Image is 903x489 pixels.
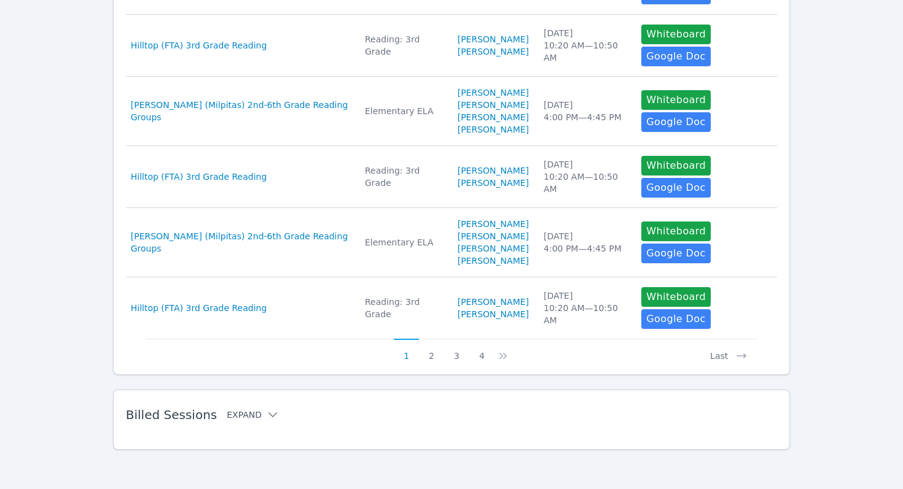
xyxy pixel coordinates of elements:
a: [PERSON_NAME] [458,99,529,111]
a: [PERSON_NAME] (Milpitas) 2nd-6th Grade Reading Groups [131,99,350,123]
button: Whiteboard [641,90,711,110]
a: [PERSON_NAME] [458,230,529,242]
div: Reading: 3rd Grade [365,164,443,189]
a: [PERSON_NAME] [458,33,529,45]
button: Whiteboard [641,287,711,307]
a: [PERSON_NAME] [458,308,529,320]
div: Reading: 3rd Grade [365,33,443,58]
div: [DATE] 4:00 PM — 4:45 PM [544,230,627,255]
a: [PERSON_NAME] (Milpitas) 2nd-6th Grade Reading Groups [131,230,350,255]
div: [DATE] 10:20 AM — 10:50 AM [544,290,627,326]
tr: Hilltop (FTA) 3rd Grade ReadingReading: 3rd Grade[PERSON_NAME][PERSON_NAME][DATE]10:20 AM—10:50 A... [126,15,778,77]
a: [PERSON_NAME] [458,177,529,189]
button: 2 [419,339,444,362]
button: 3 [444,339,469,362]
div: Elementary ELA [365,105,443,117]
a: Google Doc [641,178,710,198]
span: Billed Sessions [126,407,217,422]
a: Google Doc [641,112,710,132]
button: Whiteboard [641,221,711,241]
a: Google Doc [641,309,710,329]
button: 1 [394,339,419,362]
tr: [PERSON_NAME] (Milpitas) 2nd-6th Grade Reading GroupsElementary ELA[PERSON_NAME][PERSON_NAME][PER... [126,208,778,277]
a: Hilltop (FTA) 3rd Grade Reading [131,39,267,52]
button: Expand [227,409,279,421]
a: [PERSON_NAME] [458,87,529,99]
button: Whiteboard [641,25,711,44]
tr: Hilltop (FTA) 3rd Grade ReadingReading: 3rd Grade[PERSON_NAME][PERSON_NAME][DATE]10:20 AM—10:50 A... [126,146,778,208]
div: [DATE] 10:20 AM — 10:50 AM [544,158,627,195]
a: [PERSON_NAME] [458,123,529,136]
div: [DATE] 10:20 AM — 10:50 AM [544,27,627,64]
a: [PERSON_NAME] [458,242,529,255]
a: [PERSON_NAME] [458,45,529,58]
button: Last [700,339,757,362]
a: Hilltop (FTA) 3rd Grade Reading [131,171,267,183]
a: Google Doc [641,47,710,66]
a: [PERSON_NAME] [458,218,529,230]
a: Hilltop (FTA) 3rd Grade Reading [131,302,267,314]
button: 4 [469,339,495,362]
a: [PERSON_NAME] [458,296,529,308]
a: [PERSON_NAME] [458,111,529,123]
tr: Hilltop (FTA) 3rd Grade ReadingReading: 3rd Grade[PERSON_NAME][PERSON_NAME][DATE]10:20 AM—10:50 A... [126,277,778,339]
a: [PERSON_NAME] [458,255,529,267]
a: Google Doc [641,244,710,263]
tr: [PERSON_NAME] (Milpitas) 2nd-6th Grade Reading GroupsElementary ELA[PERSON_NAME][PERSON_NAME][PER... [126,77,778,146]
div: Reading: 3rd Grade [365,296,443,320]
button: Whiteboard [641,156,711,175]
div: [DATE] 4:00 PM — 4:45 PM [544,99,627,123]
a: [PERSON_NAME] [458,164,529,177]
div: Elementary ELA [365,236,443,248]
